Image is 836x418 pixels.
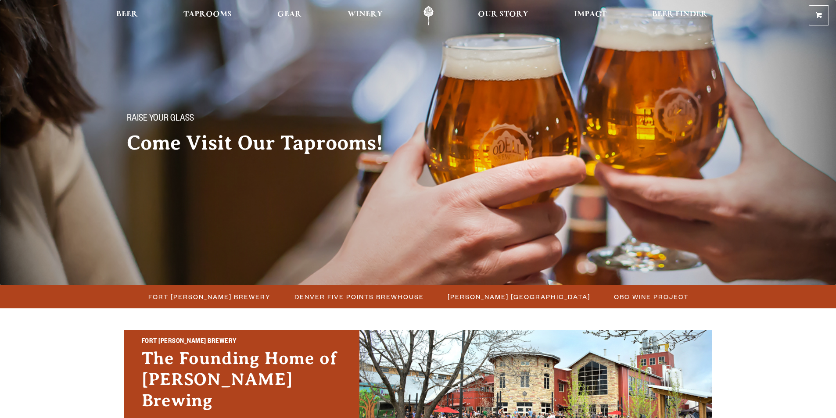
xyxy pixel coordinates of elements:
[652,11,707,18] span: Beer Finder
[127,132,401,154] h2: Come Visit Our Taprooms!
[183,11,232,18] span: Taprooms
[574,11,606,18] span: Impact
[178,6,237,25] a: Taprooms
[127,114,194,125] span: Raise your glass
[412,6,445,25] a: Odell Home
[614,290,689,303] span: OBC Wine Project
[294,290,424,303] span: Denver Five Points Brewhouse
[116,11,138,18] span: Beer
[348,11,383,18] span: Winery
[442,290,595,303] a: [PERSON_NAME] [GEOGRAPHIC_DATA]
[448,290,590,303] span: [PERSON_NAME] [GEOGRAPHIC_DATA]
[277,11,301,18] span: Gear
[609,290,693,303] a: OBC Wine Project
[289,290,428,303] a: Denver Five Points Brewhouse
[646,6,713,25] a: Beer Finder
[478,11,528,18] span: Our Story
[143,290,275,303] a: Fort [PERSON_NAME] Brewery
[568,6,612,25] a: Impact
[148,290,271,303] span: Fort [PERSON_NAME] Brewery
[472,6,534,25] a: Our Story
[342,6,388,25] a: Winery
[111,6,144,25] a: Beer
[272,6,307,25] a: Gear
[142,336,342,348] h2: Fort [PERSON_NAME] Brewery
